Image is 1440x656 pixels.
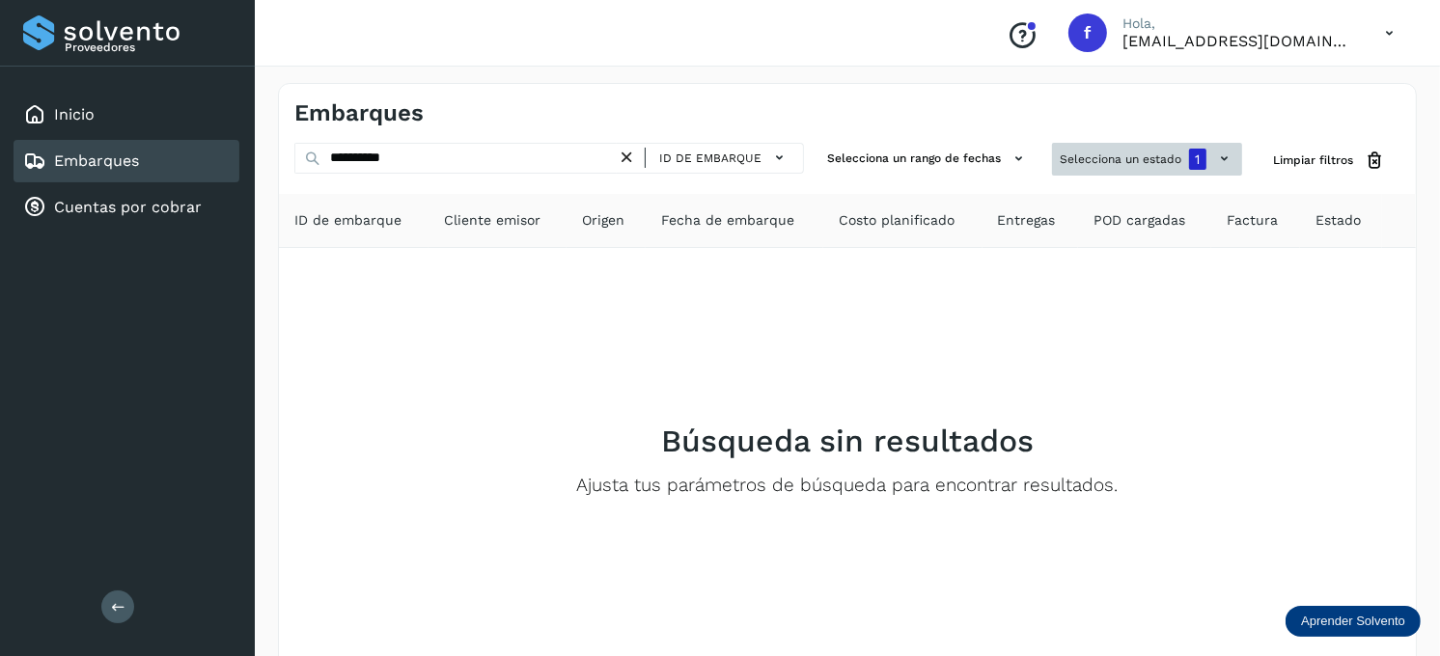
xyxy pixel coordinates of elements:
a: Inicio [54,105,95,123]
span: Fecha de embarque [661,210,794,231]
button: Selecciona un rango de fechas [819,143,1037,175]
span: Limpiar filtros [1273,151,1353,169]
p: Proveedores [65,41,232,54]
span: Costo planificado [839,210,955,231]
span: Factura [1227,210,1278,231]
div: Inicio [14,94,239,136]
p: Ajusta tus parámetros de búsqueda para encontrar resultados. [577,475,1119,497]
span: ID de embarque [294,210,402,231]
h2: Búsqueda sin resultados [661,423,1034,459]
p: Aprender Solvento [1301,614,1405,629]
span: POD cargadas [1094,210,1185,231]
div: Aprender Solvento [1286,606,1421,637]
button: Selecciona un estado1 [1052,143,1242,176]
button: Limpiar filtros [1258,143,1400,178]
p: Hola, [1122,15,1354,32]
a: Cuentas por cobrar [54,198,202,216]
p: facturacion@protransport.com.mx [1122,32,1354,50]
span: Origen [582,210,624,231]
span: ID de embarque [659,150,762,167]
span: Entregas [998,210,1056,231]
span: Cliente emisor [444,210,540,231]
span: Estado [1315,210,1361,231]
h4: Embarques [294,99,424,127]
a: Embarques [54,151,139,170]
div: Cuentas por cobrar [14,186,239,229]
button: ID de embarque [653,144,795,172]
div: Embarques [14,140,239,182]
span: 1 [1196,152,1201,166]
